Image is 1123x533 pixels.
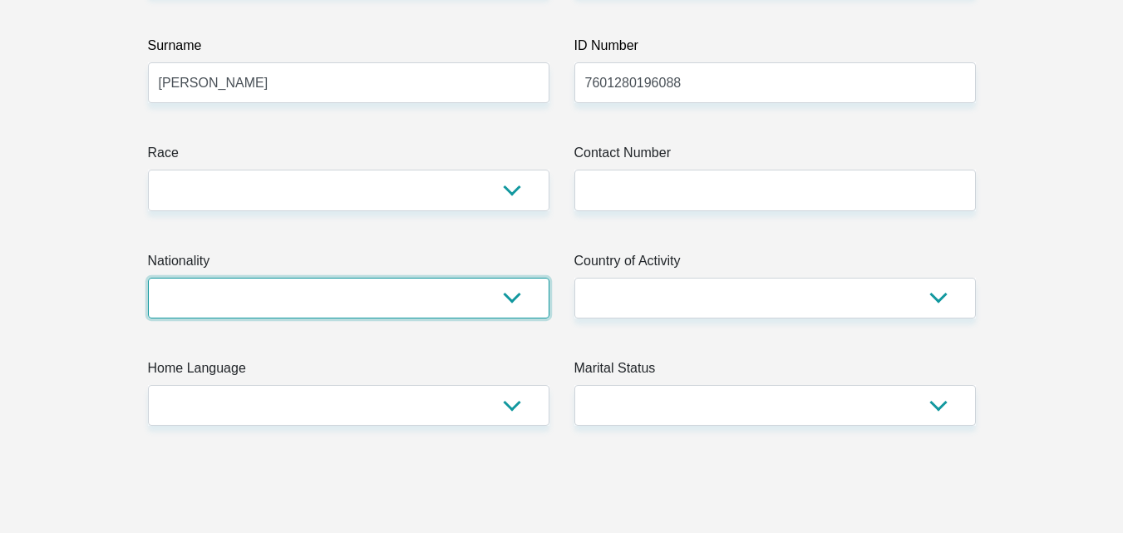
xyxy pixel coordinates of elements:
[148,251,549,278] label: Nationality
[574,143,976,170] label: Contact Number
[148,358,549,385] label: Home Language
[574,36,976,62] label: ID Number
[148,143,549,170] label: Race
[574,251,976,278] label: Country of Activity
[574,358,976,385] label: Marital Status
[574,62,976,103] input: ID Number
[148,36,549,62] label: Surname
[148,62,549,103] input: Surname
[574,170,976,210] input: Contact Number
